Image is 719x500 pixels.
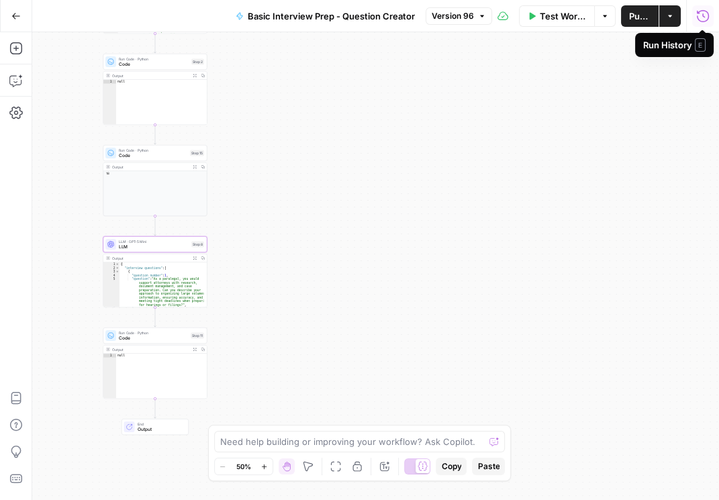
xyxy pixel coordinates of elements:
span: Toggle code folding, rows 1 through 104 [115,262,119,266]
div: 1 [103,262,119,266]
div: Step 15 [190,150,204,156]
span: Copy [441,460,461,472]
div: Output [112,164,189,170]
g: Edge from step_7 to step_2 [154,34,156,53]
span: Toggle code folding, rows 3 through 7 [115,270,119,274]
div: Output [112,73,189,79]
div: 5 [103,277,119,307]
span: LLM [119,244,189,250]
span: Toggle code folding, rows 2 through 103 [115,266,119,270]
span: Output [138,426,183,433]
span: 50% [236,461,251,472]
div: 1 [103,80,116,84]
g: Edge from step_2 to step_15 [154,125,156,144]
span: Publish [629,9,651,23]
div: 3 [103,270,119,274]
span: Test Workflow [540,9,586,23]
div: 4 [103,274,119,278]
g: Edge from step_8 to step_11 [154,307,156,327]
div: EndOutput [103,419,207,435]
div: Step 8 [191,242,204,248]
span: End [138,421,183,427]
span: LLM · GPT-5 Mini [119,239,189,244]
span: Run Code · Python [119,330,188,336]
div: Run Code · PythonCodeStep 2Outputnull [103,54,207,125]
div: 2 [103,266,119,270]
div: Step 2 [191,59,204,65]
div: Step 11 [191,333,204,339]
button: Paste [472,458,505,475]
button: Copy [436,458,467,475]
span: Run Code · Python [119,148,187,153]
span: Basic Interview Prep - Question Creator [248,9,415,23]
span: Code [119,152,187,159]
div: 1 [103,354,116,358]
span: Code [119,335,188,342]
g: Edge from step_11 to end [154,399,156,418]
div: Run Code · PythonCodeStep 15Output18 [103,145,207,216]
span: Code [119,61,189,68]
button: Basic Interview Prep - Question Creator [228,5,423,27]
span: Paste [477,460,499,472]
button: Test Workflow [519,5,594,27]
span: Run Code · Python [119,56,189,62]
div: 6 [103,307,119,358]
div: 18 [103,171,207,176]
div: Output [112,256,189,261]
span: Version 96 [432,10,474,22]
button: Publish [621,5,659,27]
g: Edge from step_15 to step_8 [154,216,156,236]
div: Run Code · PythonCodeStep 11Outputnull [103,328,207,399]
div: Output [112,347,189,352]
div: LLM · GPT-5 MiniLLMStep 8Output{ "interview_questions":[ { "question_number":1, "question":"As a ... [103,236,207,307]
button: Version 96 [426,7,492,25]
